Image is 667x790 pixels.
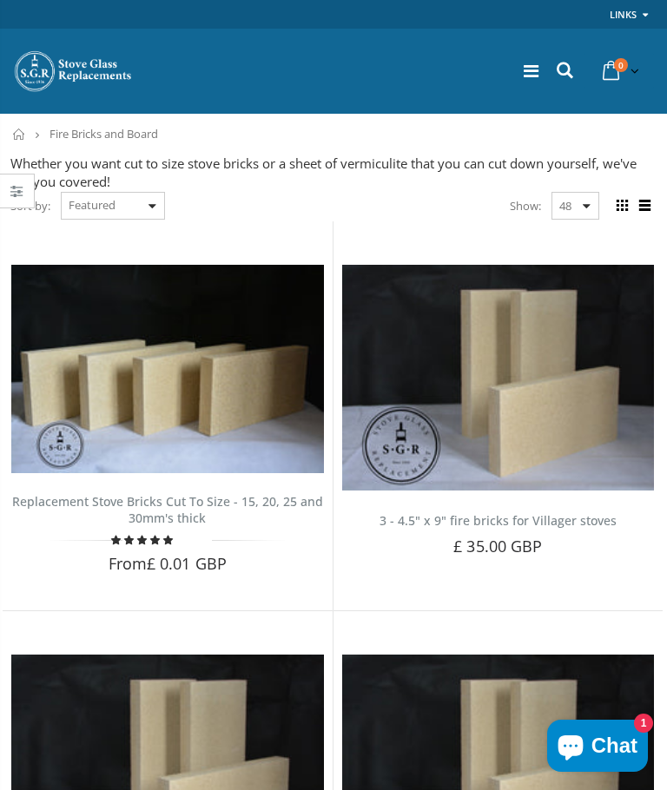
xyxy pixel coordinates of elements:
span: List view [635,196,654,215]
div: Whether you want cut to size stove bricks or a sheet of vermiculite that you can cut down yoursel... [10,155,654,191]
img: 3 - 4.5" x 9" fire bricks for Villager stoves [342,265,655,490]
span: Show: [510,192,541,220]
a: 0 [596,54,643,88]
span: 0 [614,58,628,72]
inbox-online-store-chat: Shopify online store chat [542,720,653,776]
a: Replacement Stove Bricks Cut To Size - 15, 20, 25 and 30mm's thick [12,493,323,526]
a: Links [610,3,637,25]
span: 4.78 stars [111,533,175,546]
span: Grid view [612,196,631,215]
img: Stove Glass Replacement [13,49,135,93]
span: Fire Bricks and Board [50,126,158,142]
span: £ 35.00 GBP [453,536,542,556]
span: £ 0.01 GBP [147,553,227,574]
span: From [109,553,227,574]
a: Menu [524,59,538,82]
a: 3 - 4.5" x 9" fire bricks for Villager stoves [380,512,617,529]
a: Home [13,128,26,140]
img: Replacement Stove Bricks Cut To Size - 15, 20, 25 and 30mm's thick [11,265,324,473]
